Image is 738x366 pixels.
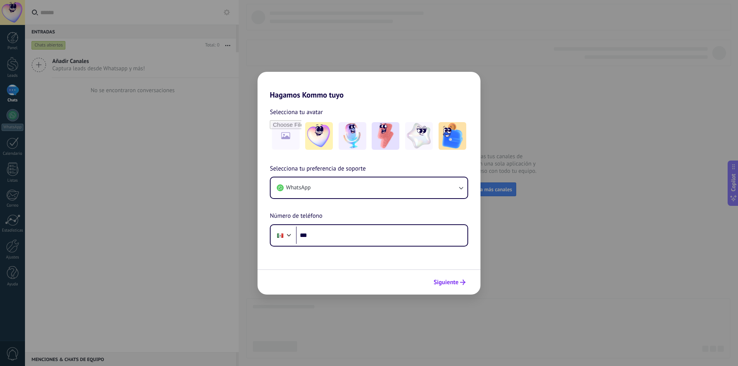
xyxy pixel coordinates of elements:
img: -1.jpeg [305,122,333,150]
button: Siguiente [430,276,469,289]
span: Selecciona tu preferencia de soporte [270,164,366,174]
img: -2.jpeg [339,122,366,150]
span: WhatsApp [286,184,311,192]
img: -4.jpeg [405,122,433,150]
img: -5.jpeg [439,122,466,150]
span: Selecciona tu avatar [270,107,323,117]
div: Mexico: + 52 [273,227,288,243]
button: WhatsApp [271,177,467,198]
span: Número de teléfono [270,211,322,221]
h2: Hagamos Kommo tuyo [258,72,480,99]
img: -3.jpeg [372,122,399,150]
span: Siguiente [434,280,459,285]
